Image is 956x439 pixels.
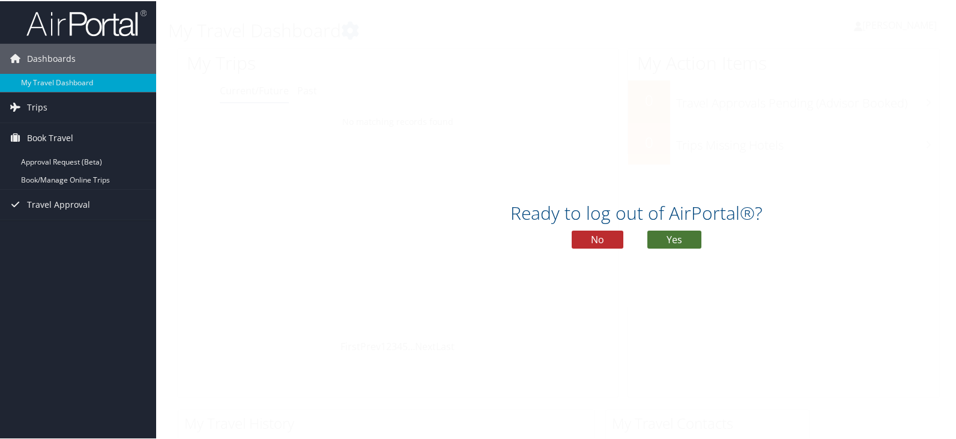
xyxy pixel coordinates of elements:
[572,229,623,247] button: No
[27,91,47,121] span: Trips
[27,122,73,152] span: Book Travel
[26,8,147,36] img: airportal-logo.png
[27,43,76,73] span: Dashboards
[647,229,701,247] button: Yes
[27,189,90,219] span: Travel Approval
